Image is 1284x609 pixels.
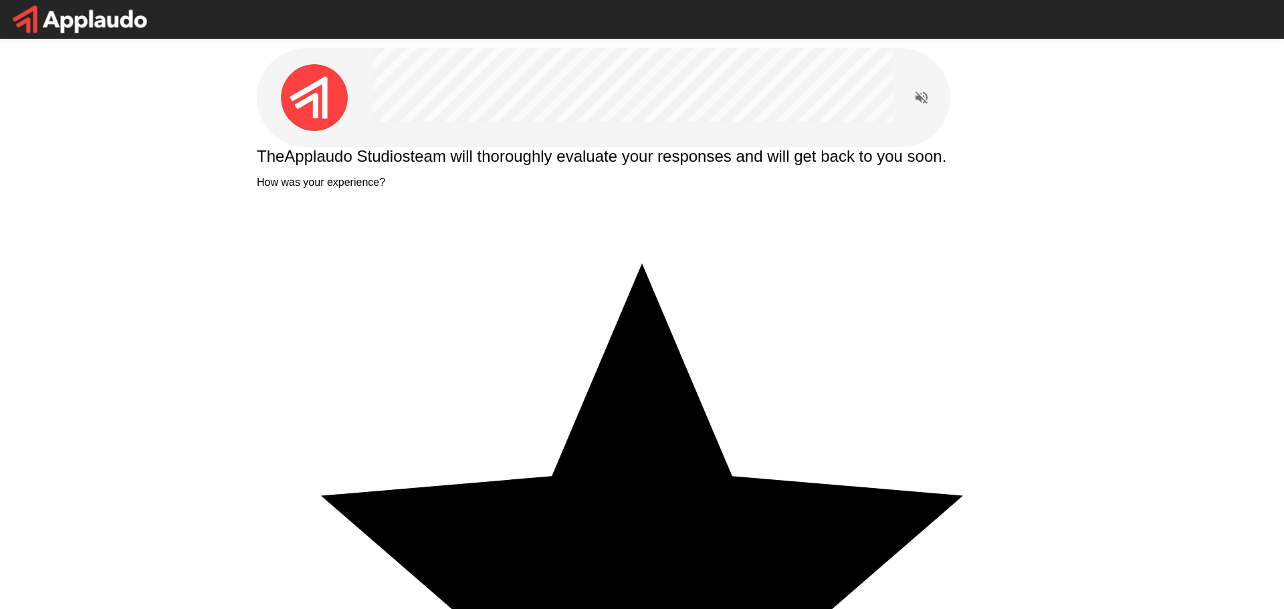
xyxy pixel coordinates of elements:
[411,147,947,165] span: team will thoroughly evaluate your responses and will get back to you soon.
[281,64,348,131] img: applaudo_avatar.png
[908,84,935,111] button: Read questions aloud
[257,147,284,165] span: The
[257,176,1027,189] p: How was your experience?
[284,147,410,165] span: Applaudo Studios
